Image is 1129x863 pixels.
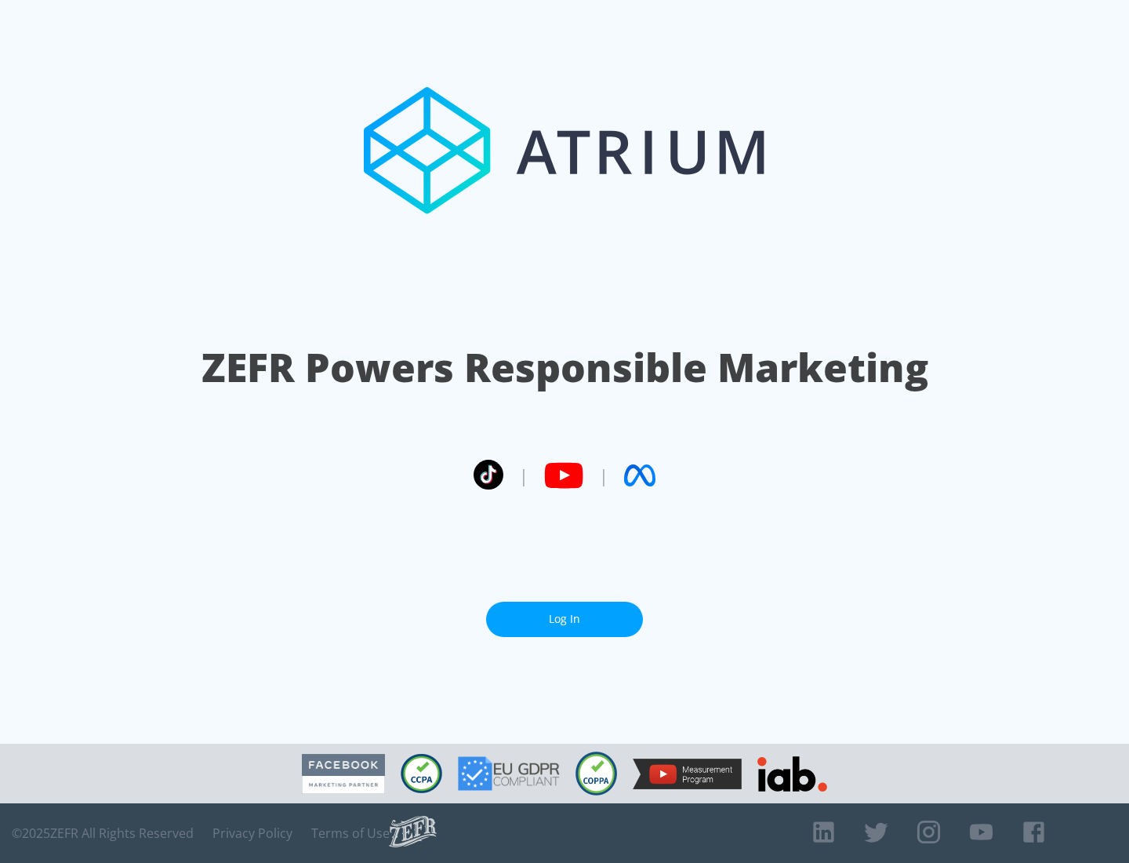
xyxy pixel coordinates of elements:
img: CCPA Compliant [401,754,442,793]
a: Terms of Use [311,825,390,841]
img: GDPR Compliant [458,756,560,791]
span: | [599,464,608,487]
img: IAB [757,756,827,792]
a: Log In [486,602,643,637]
img: Facebook Marketing Partner [302,754,385,794]
img: COPPA Compliant [575,752,617,796]
a: Privacy Policy [212,825,292,841]
h1: ZEFR Powers Responsible Marketing [201,340,928,395]
span: © 2025 ZEFR All Rights Reserved [12,825,194,841]
img: YouTube Measurement Program [633,759,742,789]
span: | [519,464,528,487]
